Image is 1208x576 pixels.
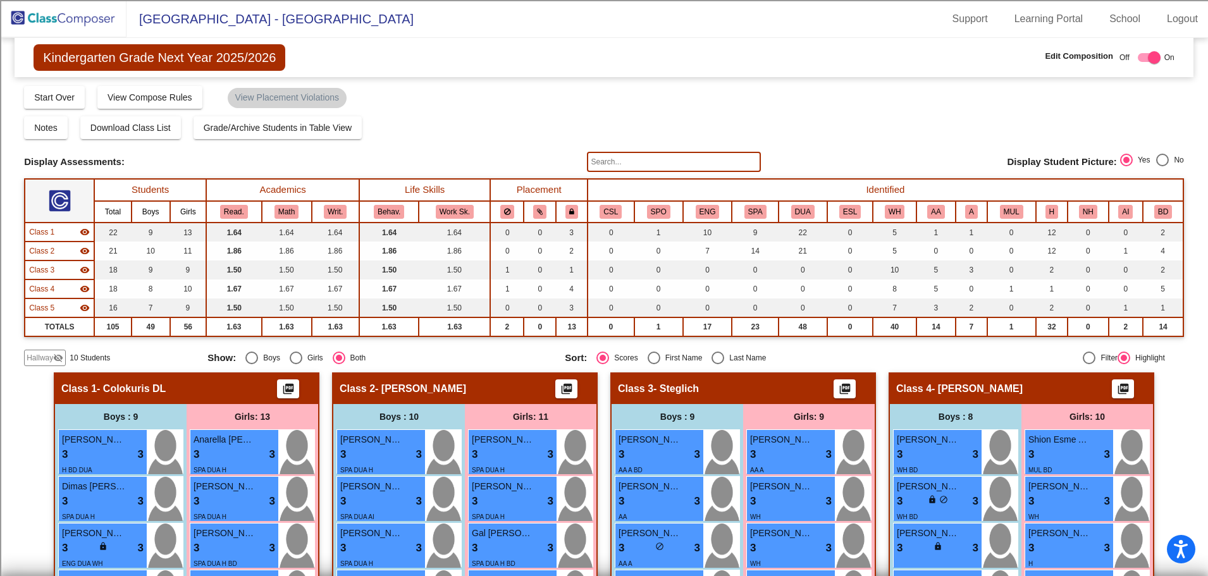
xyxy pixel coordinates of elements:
[1000,205,1023,219] button: MUL
[827,223,873,242] td: 0
[524,242,556,260] td: 0
[1045,205,1058,219] button: H
[312,317,359,336] td: 1.63
[1169,154,1183,166] div: No
[634,201,683,223] th: Speech Only
[565,352,913,364] mat-radio-group: Select an option
[419,317,490,336] td: 1.63
[24,86,85,109] button: Start Over
[194,446,199,463] span: 3
[588,317,634,336] td: 0
[827,279,873,298] td: 0
[524,317,556,336] td: 0
[683,317,732,336] td: 17
[779,242,827,260] td: 21
[987,298,1036,317] td: 0
[170,201,207,223] th: Girls
[956,298,987,317] td: 2
[194,433,257,446] span: Anarella [PERSON_NAME] [PERSON_NAME]
[1130,352,1165,364] div: Highlight
[779,223,827,242] td: 22
[55,404,187,429] div: Boys : 9
[359,260,419,279] td: 1.50
[1143,223,1183,242] td: 2
[207,352,236,364] span: Show:
[556,242,588,260] td: 2
[987,201,1036,223] th: Two or More races
[732,279,778,298] td: 0
[619,467,643,474] span: AA A BD
[588,260,634,279] td: 0
[34,44,285,71] span: Kindergarten Grade Next Year 2025/2026
[600,205,622,219] button: CSL
[588,201,634,223] th: CASL
[1095,352,1118,364] div: Filter
[1143,201,1183,223] th: Summer birthdate
[732,317,778,336] td: 23
[34,123,58,133] span: Notes
[1028,446,1034,463] span: 3
[839,205,861,219] button: ESL
[1068,260,1108,279] td: 0
[956,279,987,298] td: 0
[419,223,490,242] td: 1.64
[660,352,703,364] div: First Name
[987,223,1036,242] td: 0
[1068,279,1108,298] td: 0
[281,383,296,400] mat-icon: picture_as_pdf
[94,279,132,298] td: 18
[556,279,588,298] td: 4
[834,379,856,398] button: Print Students Details
[97,86,202,109] button: View Compose Rules
[524,201,556,223] th: Keep with students
[1109,317,1143,336] td: 2
[750,446,756,463] span: 3
[206,223,261,242] td: 1.64
[524,298,556,317] td: 0
[187,404,318,429] div: Girls: 13
[419,260,490,279] td: 1.50
[634,279,683,298] td: 0
[683,260,732,279] td: 0
[312,279,359,298] td: 1.67
[732,298,778,317] td: 0
[80,227,90,237] mat-icon: visibility
[359,179,490,201] th: Life Skills
[634,223,683,242] td: 1
[1109,279,1143,298] td: 0
[956,317,987,336] td: 7
[29,264,54,276] span: Class 3
[885,205,905,219] button: WH
[837,383,853,400] mat-icon: picture_as_pdf
[565,352,587,364] span: Sort:
[340,433,404,446] span: [PERSON_NAME] [PERSON_NAME]
[262,223,312,242] td: 1.64
[587,152,761,172] input: Search...
[1109,298,1143,317] td: 1
[619,433,682,446] span: [PERSON_NAME]
[262,242,312,260] td: 1.86
[1036,260,1068,279] td: 2
[94,201,132,223] th: Total
[588,242,634,260] td: 0
[374,205,404,219] button: Behav.
[1112,379,1134,398] button: Print Students Details
[170,279,207,298] td: 10
[873,317,916,336] td: 40
[1068,223,1108,242] td: 0
[647,205,670,219] button: SPO
[1109,223,1143,242] td: 0
[1008,156,1117,168] span: Display Student Picture:
[1119,52,1130,63] span: Off
[25,242,94,260] td: Hidden teacher - Velasco DL
[472,467,505,474] span: SPA DUA H
[827,242,873,260] td: 0
[340,446,346,463] span: 3
[170,242,207,260] td: 11
[932,383,1023,395] span: - [PERSON_NAME]
[779,279,827,298] td: 0
[62,467,92,474] span: H BD DUA
[29,302,54,314] span: Class 5
[206,298,261,317] td: 1.50
[359,242,419,260] td: 1.86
